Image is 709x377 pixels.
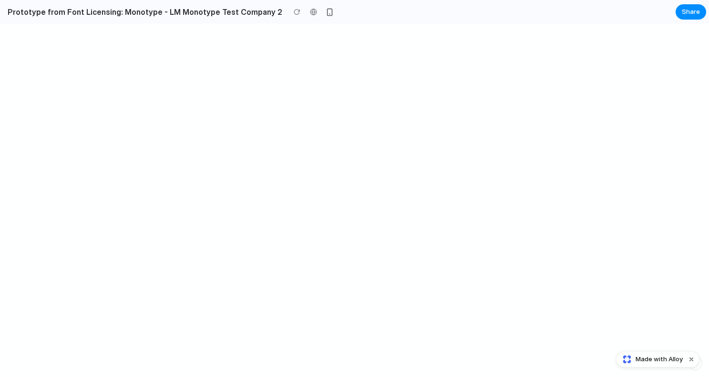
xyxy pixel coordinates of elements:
[636,355,683,364] span: Made with Alloy
[676,4,706,20] button: Share
[686,354,697,365] button: Dismiss watermark
[682,7,700,17] span: Share
[617,355,684,364] a: Made with Alloy
[4,6,282,18] h2: Prototype from Font Licensing: Monotype - LM Monotype Test Company 2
